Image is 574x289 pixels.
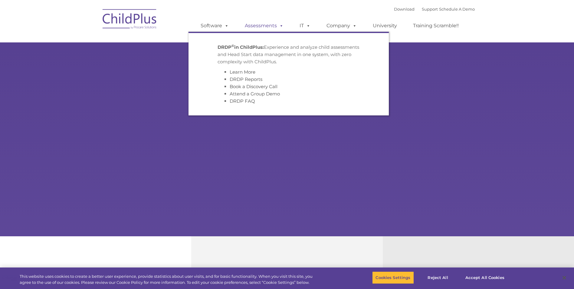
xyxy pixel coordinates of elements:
a: Attend a Group Demo [230,91,280,97]
a: Company [320,20,363,32]
a: Software [195,20,235,32]
sup: © [231,44,234,48]
span: Phone number [84,65,110,69]
div: This website uses cookies to create a better user experience, provide statistics about user visit... [20,274,316,285]
button: Accept All Cookies [462,271,508,284]
a: Schedule A Demo [439,7,475,12]
a: University [367,20,403,32]
a: Training Scramble!! [407,20,465,32]
a: Download [394,7,415,12]
button: Cookies Settings [372,271,414,284]
a: Assessments [239,20,290,32]
span: Last name [84,40,103,45]
a: Book a Discovery Call [230,84,277,89]
a: Learn More [230,69,255,75]
a: IT [294,20,317,32]
button: Reject All [419,271,457,284]
a: DRDP FAQ [230,98,255,104]
p: Experience and analyze child assessments and Head Start data management in one system, with zero ... [218,44,360,65]
button: Close [558,271,571,284]
font: | [394,7,475,12]
a: Support [422,7,438,12]
a: DRDP Reports [230,76,262,82]
img: ChildPlus by Procare Solutions [100,5,160,35]
strong: DRDP in ChildPlus: [218,44,264,50]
